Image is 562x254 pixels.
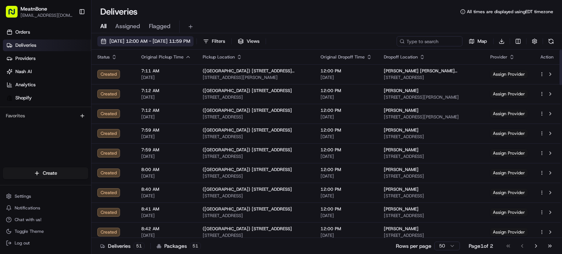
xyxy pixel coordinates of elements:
[247,38,259,45] span: Views
[384,167,419,173] span: [PERSON_NAME]
[384,127,419,133] span: [PERSON_NAME]
[190,243,201,249] div: 51
[83,133,98,139] span: [DATE]
[3,110,88,122] div: Favorites
[141,147,191,153] span: 7:59 AM
[149,22,171,31] span: Flagged
[141,232,191,238] span: [DATE]
[15,205,40,211] span: Notifications
[52,181,89,186] a: Powered byPylon
[141,68,191,74] span: 7:11 AM
[384,54,418,60] span: Dropoff Location
[321,127,372,133] span: 12:00 PM
[15,69,29,83] img: 1724597045416-56b7ee45-8013-43a0-a6f9-03cb97ddad50
[235,36,263,46] button: Views
[203,75,309,80] span: [STREET_ADDRESS][PERSON_NAME]
[141,226,191,232] span: 8:42 AM
[490,228,528,236] span: Assign Provider
[203,232,309,238] span: [STREET_ADDRESS]
[384,232,479,238] span: [STREET_ADDRESS]
[203,186,292,192] span: ([GEOGRAPHIC_DATA]) [STREET_ADDRESS]
[321,75,372,80] span: [DATE]
[203,127,292,133] span: ([GEOGRAPHIC_DATA]) [STREET_ADDRESS]
[141,193,191,199] span: [DATE]
[321,68,372,74] span: 12:00 PM
[15,29,30,35] span: Orders
[141,75,191,80] span: [DATE]
[69,163,117,170] span: API Documentation
[321,153,372,159] span: [DATE]
[20,5,47,12] span: MeatnBone
[384,68,479,74] span: [PERSON_NAME] [PERSON_NAME] [PERSON_NAME] s
[3,203,88,213] button: Notifications
[321,213,372,219] span: [DATE]
[7,106,19,120] img: Wisdom Oko
[7,164,13,170] div: 📗
[3,26,91,38] a: Orders
[3,191,88,201] button: Settings
[141,134,191,140] span: [DATE]
[203,94,309,100] span: [STREET_ADDRESS]
[321,54,365,60] span: Original Dropoff Time
[384,134,479,140] span: [STREET_ADDRESS]
[203,54,235,60] span: Pickup Location
[141,167,191,173] span: 8:00 AM
[3,92,91,104] a: Shopify
[3,167,88,179] button: Create
[3,79,91,91] a: Analytics
[490,149,528,157] span: Assign Provider
[43,170,57,177] span: Create
[79,113,82,119] span: •
[396,242,431,250] p: Rows per page
[490,189,528,197] span: Assign Provider
[321,206,372,212] span: 12:00 PM
[141,127,191,133] span: 7:59 AM
[97,36,194,46] button: [DATE] 12:00 AM - [DATE] 11:59 PM
[384,173,479,179] span: [STREET_ADDRESS]
[33,77,101,83] div: We're available if you need us!
[3,66,91,77] a: Nash AI
[20,12,73,18] span: [EMAIL_ADDRESS][DOMAIN_NAME]
[384,107,419,113] span: [PERSON_NAME]
[490,129,528,137] span: Assign Provider
[141,153,191,159] span: [DATE]
[203,147,292,153] span: ([GEOGRAPHIC_DATA]) [STREET_ADDRESS]
[321,173,372,179] span: [DATE]
[477,38,487,45] span: Map
[469,242,493,250] div: Page 1 of 2
[321,186,372,192] span: 12:00 PM
[3,53,91,64] a: Providers
[100,242,145,250] div: Deliveries
[3,238,88,248] button: Log out
[384,186,419,192] span: [PERSON_NAME]
[83,113,98,119] span: [DATE]
[141,206,191,212] span: 8:41 AM
[384,213,479,219] span: [STREET_ADDRESS]
[141,94,191,100] span: [DATE]
[321,88,372,94] span: 12:00 PM
[113,93,133,102] button: See all
[79,133,82,139] span: •
[19,47,121,54] input: Clear
[4,160,59,173] a: 📗Knowledge Base
[33,69,120,77] div: Start new chat
[7,126,19,140] img: Wisdom Oko
[203,68,309,74] span: ([GEOGRAPHIC_DATA]) [STREET_ADDRESS][PERSON_NAME]
[100,22,106,31] span: All
[15,133,20,139] img: 1736555255976-a54dd68f-1ca7-489b-9aae-adbdc363a1c4
[141,213,191,219] span: [DATE]
[490,54,507,60] span: Provider
[321,114,372,120] span: [DATE]
[15,228,44,234] span: Toggle Theme
[203,226,292,232] span: ([GEOGRAPHIC_DATA]) [STREET_ADDRESS]
[384,193,479,199] span: [STREET_ADDRESS]
[490,90,528,98] span: Assign Provider
[546,36,556,46] button: Refresh
[15,193,31,199] span: Settings
[490,70,528,78] span: Assign Provider
[15,217,41,223] span: Chat with us!
[141,186,191,192] span: 8:40 AM
[15,68,32,75] span: Nash AI
[384,147,419,153] span: [PERSON_NAME]
[3,39,91,51] a: Deliveries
